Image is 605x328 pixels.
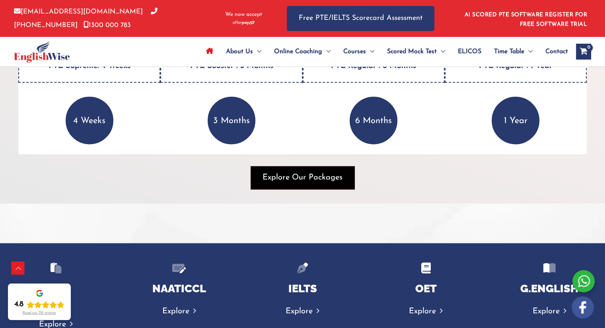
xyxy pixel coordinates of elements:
a: Explore [409,307,443,315]
span: Menu Toggle [253,38,261,66]
img: Afterpay-Logo [233,21,255,25]
a: Free PTE/IELTS Scorecard Assessment [287,6,434,31]
a: AI SCORED PTE SOFTWARE REGISTER FOR FREE SOFTWARE TRIAL [465,12,587,27]
span: We now accept [225,11,262,19]
div: Read our 718 reviews [23,311,56,315]
p: 1 Year [492,96,539,144]
nav: Site Navigation: Main Menu [200,38,568,66]
span: Online Coaching [274,38,322,66]
p: 4 Weeks [66,96,113,144]
span: Menu Toggle [366,38,374,66]
p: 6 Months [350,96,397,144]
a: Explore [532,307,566,315]
span: Contact [545,38,568,66]
img: cropped-ew-logo [14,41,70,63]
span: Time Table [494,38,524,66]
a: CoursesMenu Toggle [337,38,381,66]
span: Scored Mock Test [387,38,437,66]
a: Scored Mock TestMenu Toggle [381,38,451,66]
span: About Us [226,38,253,66]
a: Explore [162,307,196,315]
span: Menu Toggle [322,38,331,66]
span: ELICOS [458,38,481,66]
a: [PHONE_NUMBER] [14,8,158,28]
a: ELICOS [451,38,488,66]
a: 1300 000 783 [84,22,131,29]
a: Explore [286,307,319,315]
aside: Header Widget 1 [460,6,591,31]
h4: IELTS [255,282,350,295]
div: 4.8 [14,300,23,309]
h4: G.ENGLISH [502,282,597,295]
a: [EMAIL_ADDRESS][DOMAIN_NAME] [14,8,143,15]
a: View Shopping Cart, empty [576,44,591,60]
span: Menu Toggle [437,38,445,66]
a: Contact [539,38,568,66]
div: Rating: 4.8 out of 5 [14,300,64,309]
h4: PTE [8,282,103,295]
a: About UsMenu Toggle [220,38,268,66]
h4: OET [378,282,474,295]
span: Menu Toggle [524,38,533,66]
span: Explore Our Packages [263,172,342,183]
button: Explore Our Packages [251,166,354,189]
img: white-facebook.png [572,296,594,318]
p: 3 Months [208,96,255,144]
a: Time TableMenu Toggle [488,38,539,66]
span: Courses [343,38,366,66]
a: Online CoachingMenu Toggle [268,38,337,66]
h4: NAATICCL [131,282,227,295]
